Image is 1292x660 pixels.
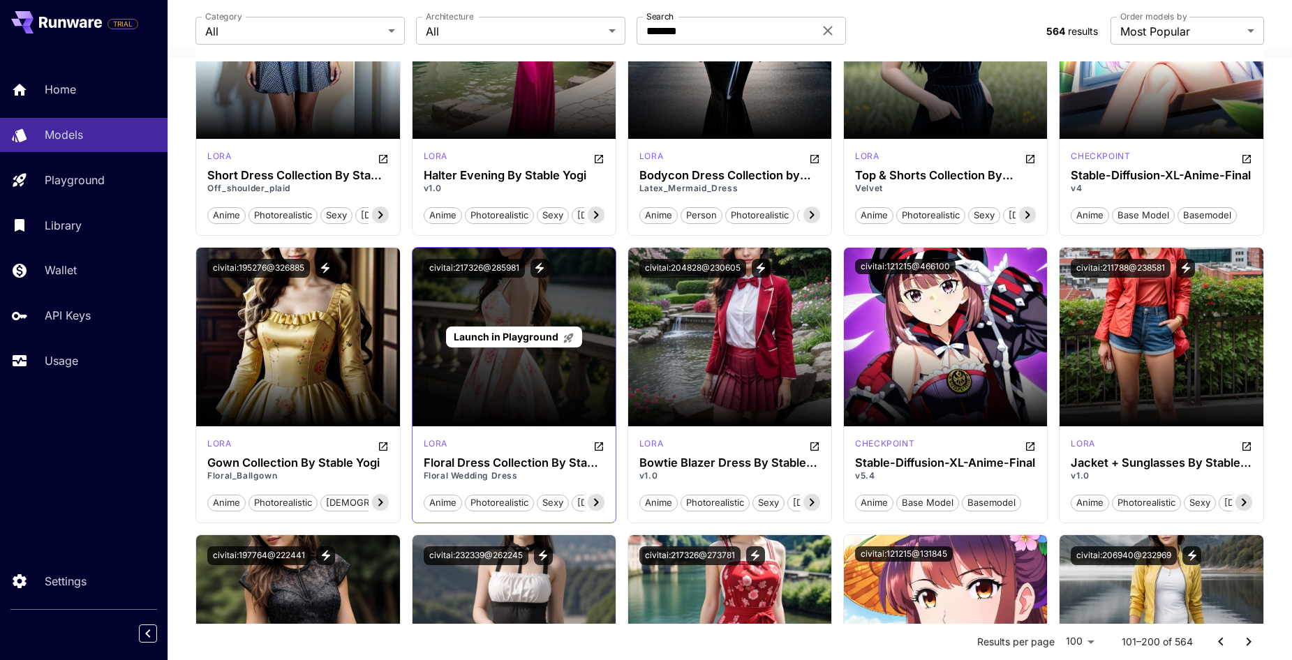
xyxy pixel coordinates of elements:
div: Gown Collection By Stable Yogi [207,456,388,470]
button: Open in CivitAI [1241,437,1252,454]
span: Add your payment card to enable full platform functionality. [107,15,138,32]
span: photorealistic [466,209,533,223]
span: anime [856,496,893,510]
div: Halter Evening By Stable Yogi [424,169,604,182]
span: photorealistic [726,209,794,223]
button: Open in CivitAI [593,150,604,167]
p: lora [639,150,663,163]
span: anime [856,209,893,223]
button: Open in CivitAI [378,437,389,454]
button: Open in CivitAI [593,437,604,454]
button: [DEMOGRAPHIC_DATA] [1003,206,1115,224]
button: photorealistic [725,206,794,224]
span: [DEMOGRAPHIC_DATA] [356,209,467,223]
p: Usage [45,352,78,369]
div: SD 1.5 [855,150,879,167]
button: photorealistic [681,493,750,511]
div: SDXL 1.0 [1071,150,1130,167]
button: civitai:217326@273781 [639,546,741,565]
button: basemodel [962,493,1021,511]
span: 564 [1046,25,1065,37]
button: photorealistic [1112,493,1181,511]
span: photorealistic [681,496,749,510]
p: Models [45,126,83,143]
button: photorealistic [248,206,318,224]
p: Off_shoulder_plaid [207,182,388,195]
p: v1.0 [424,182,604,195]
button: civitai:206940@232969 [1071,546,1177,565]
span: results [1068,25,1098,37]
button: [DEMOGRAPHIC_DATA] [787,493,900,511]
p: lora [639,437,663,450]
span: [DEMOGRAPHIC_DATA] [1004,209,1115,223]
span: photorealistic [1113,496,1180,510]
button: sexy [537,206,569,224]
button: Collapse sidebar [139,624,157,643]
button: sexy [968,206,1000,224]
button: photorealistic [896,206,965,224]
span: sexy [969,209,1000,223]
div: Collapse sidebar [149,621,168,646]
label: Category [205,10,242,22]
span: sexy [321,209,352,223]
p: Velvet [855,182,1036,195]
span: anime [640,496,677,510]
div: SD 1.5 [207,437,231,454]
div: SD 1.5 [639,150,663,167]
p: lora [855,150,879,163]
button: civitai:121215@466100 [855,259,956,274]
button: person [681,206,722,224]
div: 100 [1060,631,1099,652]
span: [DEMOGRAPHIC_DATA] [572,496,683,510]
p: v1.0 [639,470,820,482]
p: 101–200 of 564 [1122,635,1193,649]
span: anime [208,496,245,510]
p: Floral_Ballgown [207,470,388,482]
h3: Short Dress Collection By Stable Yogi [207,169,388,182]
span: sexy [1185,496,1215,510]
button: civitai:195276@326885 [207,259,310,278]
p: checkpoint [855,437,914,450]
h3: Floral Dress Collection By Stable Yogi [424,456,604,470]
p: checkpoint [1071,150,1130,163]
span: sexy [537,209,568,223]
button: View trigger words [1176,259,1195,278]
p: lora [207,150,231,163]
h3: Stable-Diffusion-XL-Anime-Final [1071,169,1252,182]
span: Launch in Playground [454,331,558,343]
button: [DEMOGRAPHIC_DATA] [320,493,433,511]
div: Bodycon Dress Collection by Stable Yogi [639,169,820,182]
p: v1.0 [1071,470,1252,482]
div: SDXL Hyper [855,437,914,454]
p: lora [1071,437,1094,450]
button: basemodel [1178,206,1237,224]
button: Go to next page [1235,628,1263,656]
span: basemodel [963,496,1020,510]
p: lora [207,437,231,450]
button: anime [207,206,246,224]
button: anime [207,493,246,511]
button: sexy [537,493,569,511]
p: API Keys [45,307,91,324]
button: View trigger words [530,259,549,278]
p: v5.4 [855,470,1036,482]
button: [DEMOGRAPHIC_DATA] [797,206,909,224]
button: anime [1071,493,1109,511]
span: sexy [537,496,568,510]
button: photorealistic [465,206,534,224]
button: [DEMOGRAPHIC_DATA] [572,493,684,511]
a: Launch in Playground [446,327,582,348]
h3: Jacket + Sunglasses By Stable Yogi [1071,456,1252,470]
button: civitai:217326@285981 [424,259,525,278]
p: Wallet [45,262,77,278]
button: anime [424,206,462,224]
span: base model [1113,209,1174,223]
p: Library [45,217,82,234]
div: SD 1.5 [424,437,447,454]
p: lora [424,437,447,450]
span: TRIAL [108,19,138,29]
span: Most Popular [1120,23,1242,40]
